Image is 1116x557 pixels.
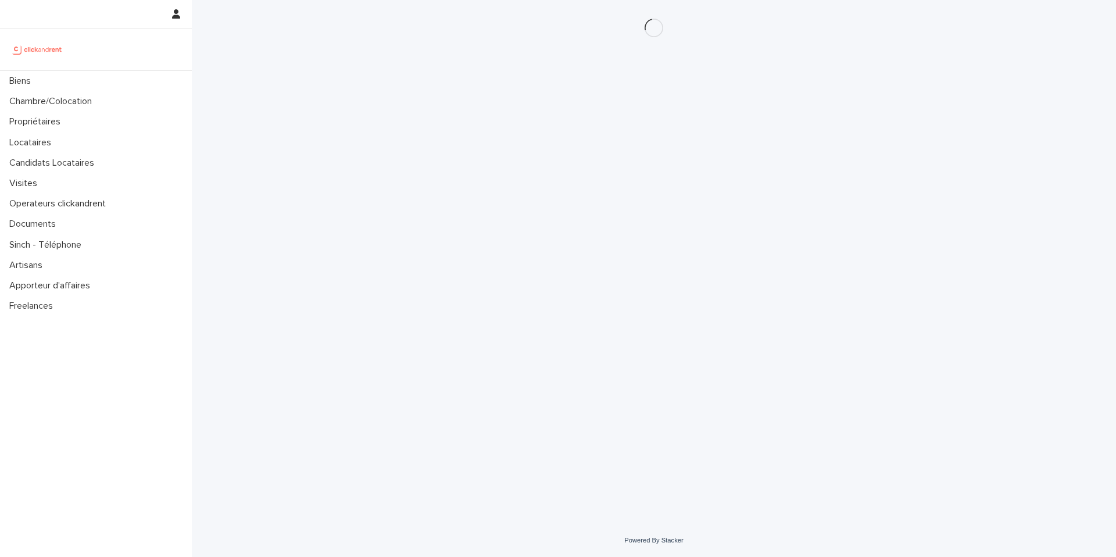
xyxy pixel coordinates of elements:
[5,240,91,251] p: Sinch - Téléphone
[5,116,70,127] p: Propriétaires
[5,260,52,271] p: Artisans
[9,38,66,61] img: UCB0brd3T0yccxBKYDjQ
[5,158,103,169] p: Candidats Locataires
[624,537,683,544] a: Powered By Stacker
[5,280,99,291] p: Apporteur d'affaires
[5,219,65,230] p: Documents
[5,301,62,312] p: Freelances
[5,96,101,107] p: Chambre/Colocation
[5,178,46,189] p: Visites
[5,137,60,148] p: Locataires
[5,198,115,209] p: Operateurs clickandrent
[5,76,40,87] p: Biens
